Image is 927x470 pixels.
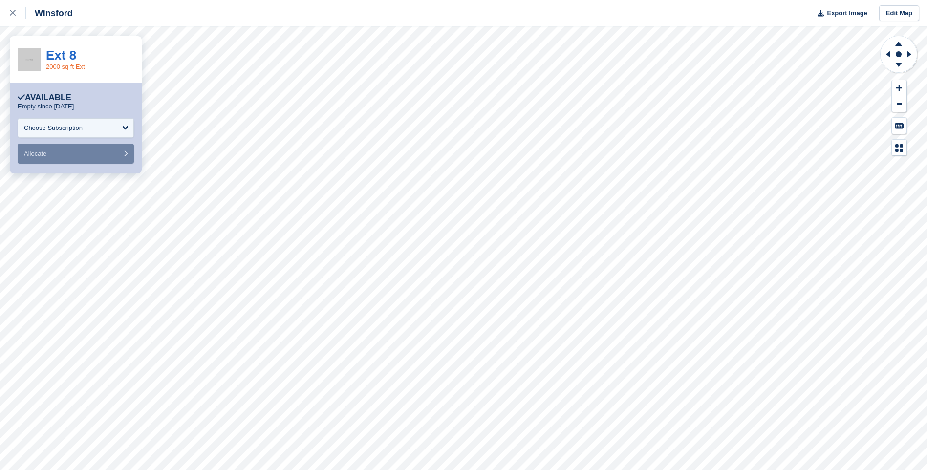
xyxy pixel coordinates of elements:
span: Allocate [24,150,46,157]
button: Map Legend [892,140,906,156]
a: Ext 8 [46,48,76,63]
p: Empty since [DATE] [18,103,74,110]
img: 256x256-placeholder-a091544baa16b46aadf0b611073c37e8ed6a367829ab441c3b0103e7cf8a5b1b.png [18,48,41,71]
button: Keyboard Shortcuts [892,118,906,134]
button: Zoom In [892,80,906,96]
div: Available [18,93,71,103]
span: Export Image [827,8,867,18]
a: 2000 sq ft Ext [46,63,85,70]
button: Export Image [812,5,867,21]
div: Winsford [26,7,73,19]
button: Allocate [18,144,134,164]
button: Zoom Out [892,96,906,112]
div: Choose Subscription [24,123,83,133]
a: Edit Map [879,5,919,21]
